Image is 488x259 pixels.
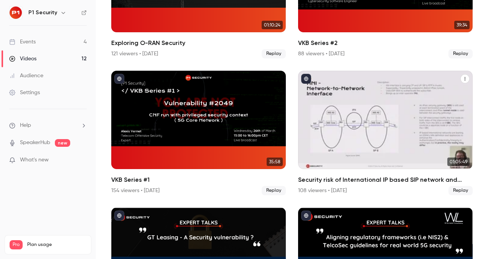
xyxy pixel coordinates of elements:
div: 121 viewers • [DATE] [111,50,158,58]
h2: VKB Series #1 [111,175,286,184]
button: published [301,74,311,84]
h2: Security risk of International IP based SIP network and effectiveness of SIP IDS [298,175,473,184]
div: 154 viewers • [DATE] [111,187,160,194]
span: 35:58 [267,158,283,166]
div: 108 viewers • [DATE] [298,187,347,194]
button: published [301,211,311,221]
a: 35:58VKB Series #1154 viewers • [DATE]Replay [111,71,286,195]
span: Replay [262,186,286,195]
span: Plan usage [27,242,86,248]
h2: Exploring O-RAN Security [111,38,286,48]
span: Replay [262,49,286,58]
button: published [114,74,124,84]
li: Security risk of International IP based SIP network and effectiveness of SIP IDS [298,71,473,195]
div: Settings [9,89,40,96]
li: help-dropdown-opener [9,121,87,129]
div: Videos [9,55,36,63]
a: SpeakerHub [20,139,50,147]
h6: P1 Security [28,9,57,17]
span: Help [20,121,31,129]
span: Pro [10,240,23,249]
div: Events [9,38,36,46]
div: 88 viewers • [DATE] [298,50,345,58]
li: VKB Series #1 [111,71,286,195]
h2: VKB Series #2 [298,38,473,48]
div: Audience [9,72,43,80]
span: What's new [20,156,49,164]
span: Replay [448,186,473,195]
span: 01:10:24 [262,21,283,29]
a: 01:05:49Security risk of International IP based SIP network and effectiveness of SIP IDS108 viewe... [298,71,473,195]
span: new [55,139,70,147]
button: published [114,211,124,221]
iframe: Noticeable Trigger [77,157,87,164]
span: 01:05:49 [447,158,470,166]
span: Replay [448,49,473,58]
span: 39:34 [454,21,470,29]
img: P1 Security [10,7,22,19]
